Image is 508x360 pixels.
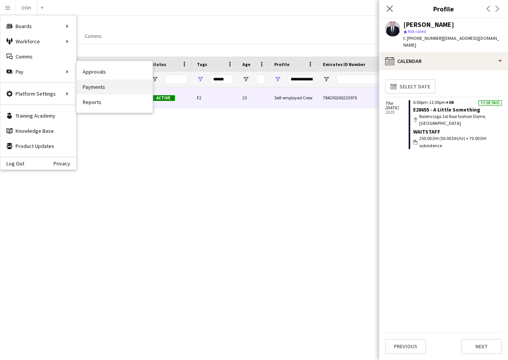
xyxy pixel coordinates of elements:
[413,113,502,127] div: Balenciaga 1st floor fashion Dome,[GEOGRAPHIC_DATA]
[0,49,76,64] a: Comms
[197,61,207,67] span: Tags
[323,76,330,83] button: Open Filter Menu
[413,106,480,113] a: E28655 - A Little Something
[256,75,265,84] input: Age Filter Input
[151,76,158,83] button: Open Filter Menu
[0,160,24,167] a: Log Out
[192,87,238,108] div: F2
[77,64,153,79] a: Approvals
[0,108,76,123] a: Training Academy
[323,95,357,101] span: 784200260233976
[323,61,365,67] span: Emirates ID Number
[403,35,443,41] span: t. [PHONE_NUMBER]
[337,75,390,84] input: Emirates ID Number Filter Input
[419,135,502,149] span: 250.00 DH (50.00 DH/hr) + 70.00 DH subsistence
[82,31,105,41] a: Comms
[446,99,453,105] span: +04
[379,52,508,70] div: Calendar
[242,76,249,83] button: Open Filter Menu
[413,100,502,105] div: 6:00pm-11:00pm
[151,61,166,67] span: Status
[238,87,270,108] div: 23
[151,95,175,101] span: Active
[385,339,426,354] button: Previous
[0,86,76,101] div: Platform Settings
[274,76,281,83] button: Open Filter Menu
[403,21,454,28] div: [PERSON_NAME]
[77,94,153,110] a: Reports
[165,75,188,84] input: Status Filter Input
[0,138,76,154] a: Product Updates
[0,64,76,79] div: Pay
[379,4,508,14] h3: Profile
[77,79,153,94] a: Payments
[0,19,76,34] div: Boards
[274,61,289,67] span: Profile
[408,28,426,34] span: Not rated
[242,61,250,67] span: Age
[385,101,409,105] span: Thu
[403,35,499,48] span: | [EMAIL_ADDRESS][DOMAIN_NAME]
[197,76,204,83] button: Open Filter Menu
[461,339,502,354] button: Next
[53,160,76,167] a: Privacy
[385,110,409,115] span: 2025
[0,123,76,138] a: Knowledge Base
[478,100,502,106] div: To be paid
[85,33,102,39] span: Comms
[0,34,76,49] div: Workforce
[385,79,436,94] button: Select date
[16,0,38,15] button: DISH
[413,128,502,135] div: Waitstaff
[385,105,409,110] span: [DATE]
[270,87,318,108] div: Self-employed Crew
